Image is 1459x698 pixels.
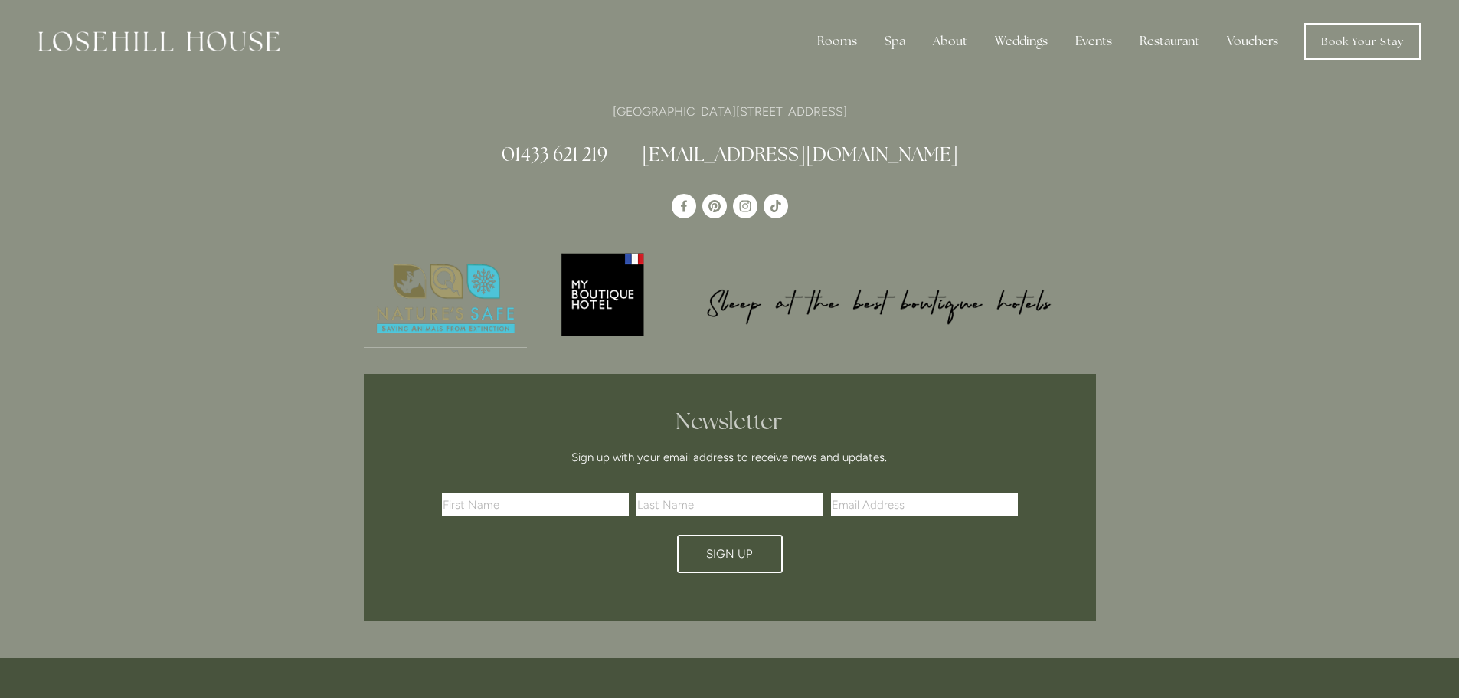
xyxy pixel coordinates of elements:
span: Sign Up [706,547,753,561]
input: Email Address [831,493,1018,516]
input: First Name [442,493,629,516]
div: Restaurant [1127,26,1212,57]
input: Last Name [636,493,823,516]
img: Nature's Safe - Logo [364,251,528,347]
a: [EMAIL_ADDRESS][DOMAIN_NAME] [642,142,958,166]
p: Sign up with your email address to receive news and updates. [447,448,1012,467]
p: [GEOGRAPHIC_DATA][STREET_ADDRESS] [364,101,1096,122]
a: Vouchers [1215,26,1291,57]
a: Nature's Safe - Logo [364,251,528,348]
img: My Boutique Hotel - Logo [553,251,1096,336]
div: Events [1063,26,1124,57]
div: Rooms [805,26,869,57]
a: Instagram [733,194,757,218]
div: Spa [872,26,918,57]
a: Losehill House Hotel & Spa [672,194,696,218]
h2: Newsletter [447,408,1012,435]
a: Book Your Stay [1304,23,1421,60]
button: Sign Up [677,535,783,573]
div: Weddings [983,26,1060,57]
img: Losehill House [38,31,280,51]
div: About [921,26,980,57]
a: 01433 621 219 [502,142,607,166]
a: Pinterest [702,194,727,218]
a: TikTok [764,194,788,218]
